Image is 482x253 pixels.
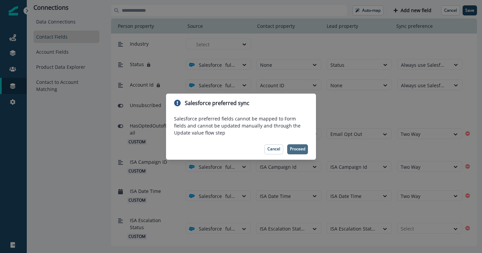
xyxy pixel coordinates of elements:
[174,115,308,136] p: Salesforce preferred fields cannot be mapped to Form fields and cannot be updated manually and th...
[287,144,308,154] button: Proceed
[185,99,249,107] p: Salesforce preferred sync
[267,147,280,151] p: Cancel
[290,147,305,151] p: Proceed
[264,144,283,154] button: Cancel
